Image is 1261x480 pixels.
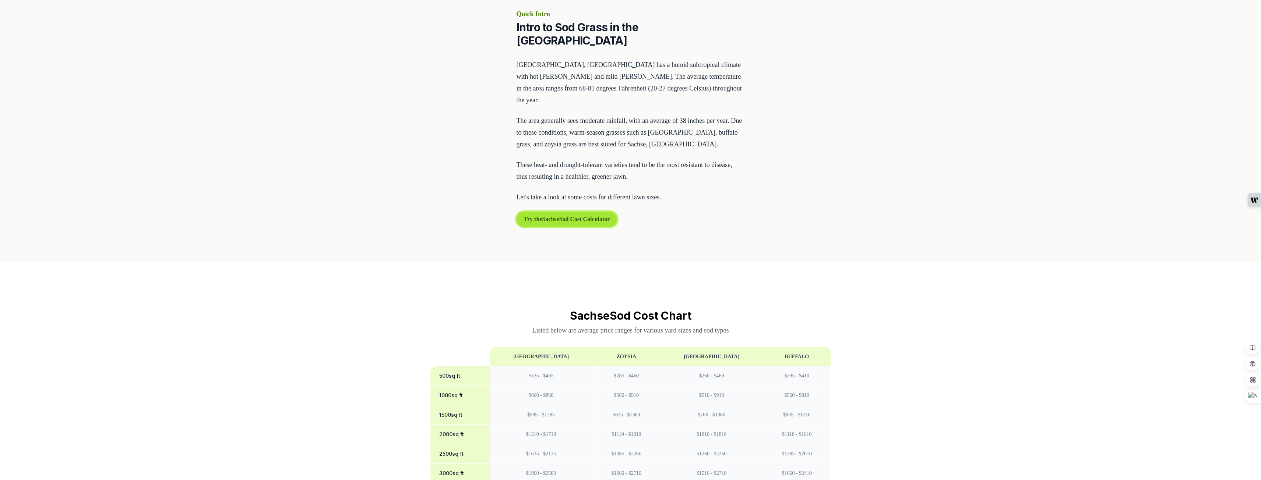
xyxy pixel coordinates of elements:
p: [GEOGRAPHIC_DATA], [GEOGRAPHIC_DATA] has a humid subtropical climate with hot [PERSON_NAME] and m... [517,59,745,106]
th: 500 sq ft [430,366,490,386]
td: $ 660 - $ 860 [490,386,593,405]
th: [GEOGRAPHIC_DATA] [660,347,763,366]
td: $ 560 - $ 810 [763,386,831,405]
h2: Intro to Sod Grass in the [GEOGRAPHIC_DATA] [517,21,745,47]
td: $ 1635 - $ 2135 [490,444,593,464]
th: [GEOGRAPHIC_DATA] [490,347,593,366]
th: Zoysia [593,347,660,366]
td: $ 985 - $ 1285 [490,405,593,425]
p: Listed below are average price ranges for various yard sizes and sod types [430,325,831,335]
td: $ 1110 - $ 1610 [763,425,831,444]
td: $ 835 - $ 1360 [593,405,660,425]
td: $ 835 - $ 1210 [763,405,831,425]
th: Buffalo [763,347,831,366]
p: The area generally sees moderate rainfall, with an average of 38 inches per year. Due to these co... [517,115,745,150]
td: $ 760 - $ 1360 [660,405,763,425]
h2: Sachse Sod Cost Chart [430,309,831,322]
td: $ 510 - $ 910 [660,386,763,405]
td: $ 1260 - $ 2260 [660,444,763,464]
p: Quick Intro [517,9,745,19]
td: $ 335 - $ 435 [490,366,593,386]
td: $ 560 - $ 910 [593,386,660,405]
td: $ 260 - $ 460 [660,366,763,386]
p: Let's take a look at some costs for different lawn sizes. [517,191,745,203]
td: $ 1010 - $ 1810 [660,425,763,444]
th: 1500 sq ft [430,405,490,425]
button: Try theSachseSod Cost Calculator [517,212,617,227]
td: $ 285 - $ 460 [593,366,660,386]
th: 2000 sq ft [430,425,490,444]
td: $ 285 - $ 410 [763,366,831,386]
th: 2500 sq ft [430,444,490,464]
th: 1000 sq ft [430,386,490,405]
td: $ 1385 - $ 2260 [593,444,660,464]
td: $ 1310 - $ 1710 [490,425,593,444]
td: $ 1385 - $ 2010 [763,444,831,464]
p: These heat- and drought-tolerant varieties tend to be the most resistant to disease, thus resulti... [517,159,745,182]
td: $ 1110 - $ 1810 [593,425,660,444]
